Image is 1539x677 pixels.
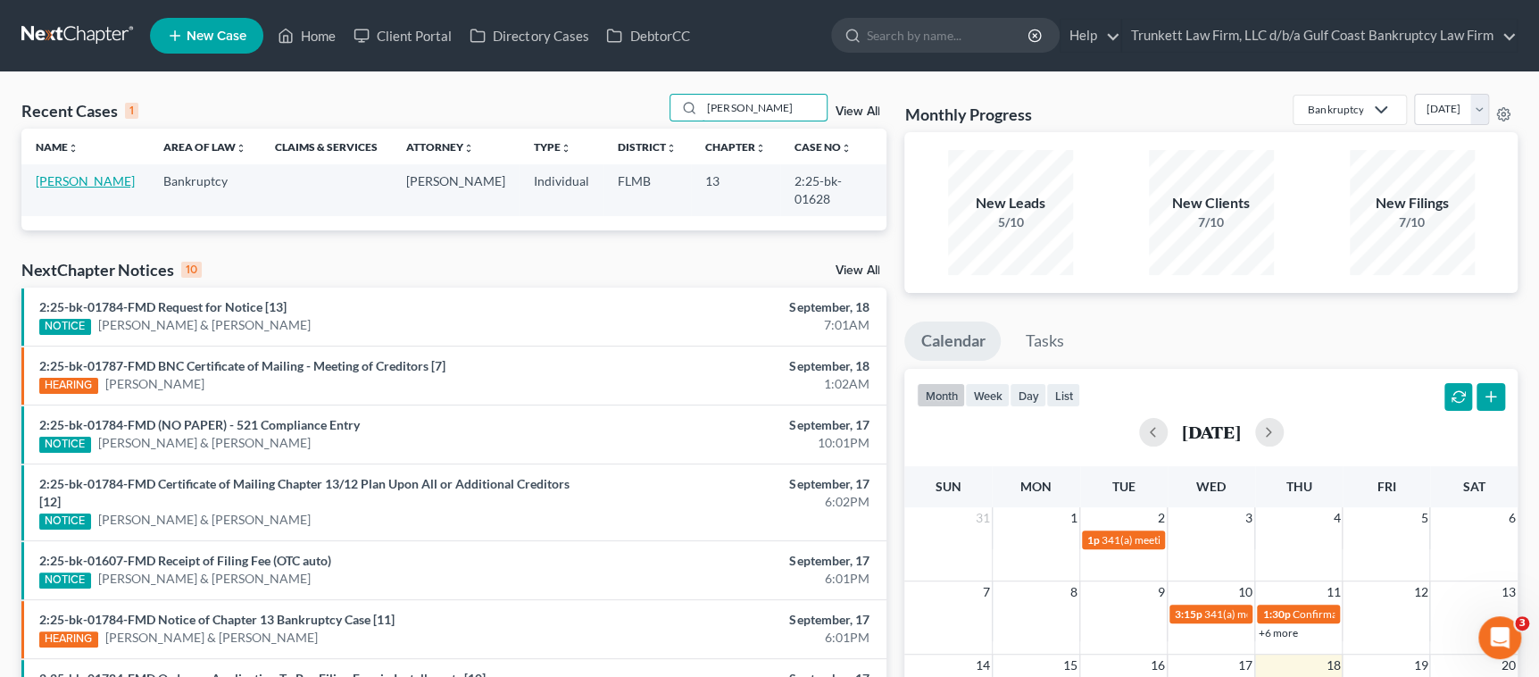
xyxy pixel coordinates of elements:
a: [PERSON_NAME] [105,375,204,393]
div: 7:01AM [604,316,869,334]
td: Bankruptcy [149,164,261,215]
i: unfold_more [236,143,246,154]
div: 10:01PM [604,434,869,452]
div: September, 17 [604,611,869,629]
a: Area of Lawunfold_more [163,140,246,154]
td: 13 [691,164,780,215]
div: New Filings [1350,193,1475,213]
div: NOTICE [39,573,91,589]
a: Directory Cases [461,20,597,52]
i: unfold_more [666,143,677,154]
i: unfold_more [68,143,79,154]
button: day [1010,383,1046,407]
i: unfold_more [755,143,766,154]
td: 2:25-bk-01628 [780,164,886,215]
span: 10 [1236,581,1254,603]
span: New Case [187,29,246,43]
span: 14 [974,655,992,676]
a: 2:25-bk-01784-FMD Certificate of Mailing Chapter 13/12 Plan Upon All or Additional Creditors [12] [39,476,570,509]
div: HEARING [39,631,98,648]
td: Individual [520,164,603,215]
span: 16 [1149,655,1167,676]
span: 341(a) meeting for [PERSON_NAME] & [PERSON_NAME] [1102,533,1368,547]
span: 8 [1069,581,1079,603]
div: Bankruptcy [1308,102,1363,117]
a: View All [835,105,879,118]
a: Case Nounfold_more [794,140,852,154]
span: 6 [1507,507,1518,529]
iframe: Intercom live chat [1478,616,1521,659]
span: 12 [1411,581,1429,603]
a: 2:25-bk-01784-FMD Notice of Chapter 13 Bankruptcy Case [11] [39,612,395,627]
span: 18 [1324,655,1342,676]
div: 10 [181,262,202,278]
a: +6 more [1258,626,1297,639]
span: 31 [974,507,992,529]
span: 1p [1087,533,1100,547]
a: [PERSON_NAME] & [PERSON_NAME] [98,511,311,529]
span: Sun [936,479,961,494]
a: [PERSON_NAME] [36,173,135,188]
span: 11 [1324,581,1342,603]
a: Nameunfold_more [36,140,79,154]
a: Attorneyunfold_more [406,140,474,154]
div: NOTICE [39,437,91,453]
a: DebtorCC [597,20,698,52]
a: View All [835,264,879,277]
span: Confirmation hearing for [PERSON_NAME] [1292,607,1494,621]
a: Typeunfold_more [534,140,571,154]
a: Calendar [904,322,1001,361]
div: New Leads [948,193,1073,213]
a: Trunkett Law Firm, LLC d/b/a Gulf Coast Bankruptcy Law Firm [1122,20,1517,52]
div: 5/10 [948,213,1073,231]
div: 6:02PM [604,493,869,511]
a: Help [1061,20,1120,52]
span: 13 [1500,581,1518,603]
a: 2:25-bk-01787-FMD BNC Certificate of Mailing - Meeting of Creditors [7] [39,358,445,373]
div: 6:01PM [604,629,869,647]
span: 15 [1061,655,1079,676]
a: Client Portal [345,20,461,52]
a: Districtunfold_more [618,140,677,154]
button: month [917,383,965,407]
input: Search by name... [867,19,1030,52]
div: 6:01PM [604,570,869,588]
span: 5 [1418,507,1429,529]
span: 20 [1500,655,1518,676]
button: week [965,383,1010,407]
a: 2:25-bk-01784-FMD (NO PAPER) - 521 Compliance Entry [39,417,360,432]
i: unfold_more [561,143,571,154]
input: Search by name... [702,95,827,121]
span: 3 [1244,507,1254,529]
a: Home [269,20,345,52]
div: 1:02AM [604,375,869,393]
span: 1:30p [1262,607,1290,621]
span: Fri [1377,479,1395,494]
span: 2 [1156,507,1167,529]
div: HEARING [39,378,98,394]
span: Tue [1112,479,1136,494]
span: Wed [1196,479,1226,494]
a: [PERSON_NAME] & [PERSON_NAME] [98,570,311,588]
a: [PERSON_NAME] & [PERSON_NAME] [98,316,311,334]
a: Chapterunfold_more [705,140,766,154]
div: 1 [125,103,138,119]
span: 19 [1411,655,1429,676]
th: Claims & Services [261,129,392,164]
div: Recent Cases [21,100,138,121]
h3: Monthly Progress [904,104,1031,125]
a: Tasks [1009,322,1079,361]
div: September, 18 [604,298,869,316]
i: unfold_more [841,143,852,154]
h2: [DATE] [1182,422,1241,441]
div: September, 17 [604,475,869,493]
a: [PERSON_NAME] & [PERSON_NAME] [105,629,318,647]
td: [PERSON_NAME] [392,164,520,215]
div: NextChapter Notices [21,259,202,280]
span: 1 [1069,507,1079,529]
a: [PERSON_NAME] & [PERSON_NAME] [98,434,311,452]
div: September, 17 [604,552,869,570]
i: unfold_more [463,143,474,154]
button: list [1046,383,1080,407]
div: NOTICE [39,514,91,530]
